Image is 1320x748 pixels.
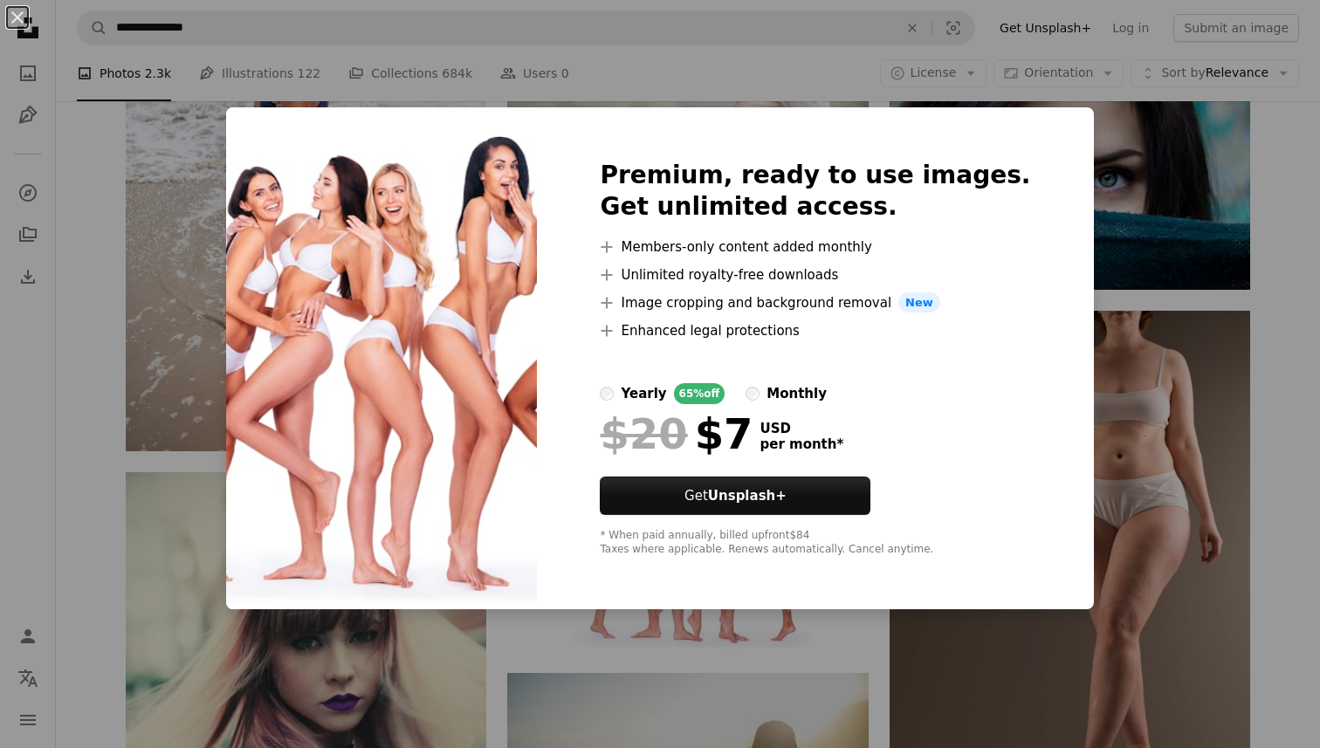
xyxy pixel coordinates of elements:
[760,421,843,436] span: USD
[600,411,687,456] span: $20
[898,292,940,313] span: New
[600,237,1030,257] li: Members-only content added monthly
[760,436,843,452] span: per month *
[600,292,1030,313] li: Image cropping and background removal
[226,107,537,610] img: premium_photo-1658506783293-29624d7ccc02
[674,383,725,404] div: 65% off
[600,264,1030,285] li: Unlimited royalty-free downloads
[600,411,753,456] div: $7
[600,477,870,515] button: GetUnsplash+
[600,529,1030,557] div: * When paid annually, billed upfront $84 Taxes where applicable. Renews automatically. Cancel any...
[708,488,787,504] strong: Unsplash+
[600,387,614,401] input: yearly65%off
[600,320,1030,341] li: Enhanced legal protections
[746,387,760,401] input: monthly
[767,383,827,404] div: monthly
[600,160,1030,223] h2: Premium, ready to use images. Get unlimited access.
[621,383,666,404] div: yearly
